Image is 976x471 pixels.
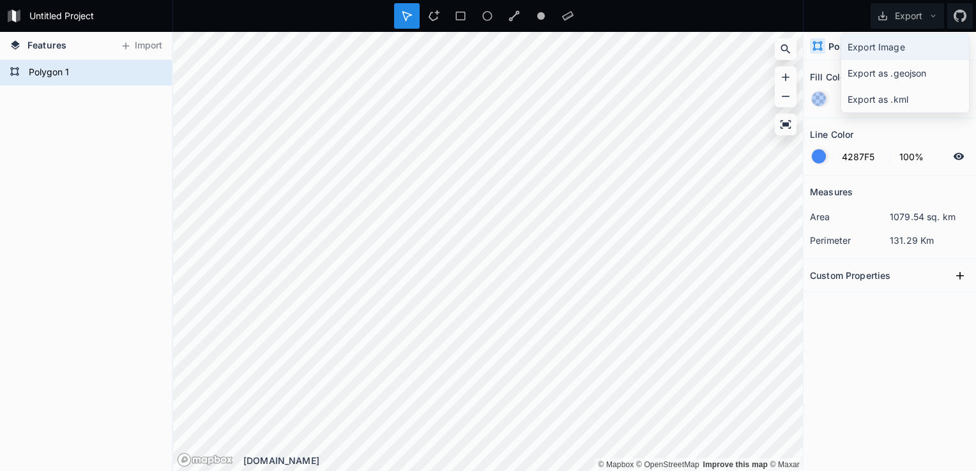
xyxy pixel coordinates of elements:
a: Maxar [770,460,800,469]
div: Export as .geojson [841,60,969,86]
button: Export [871,3,944,29]
dt: perimeter [810,234,890,247]
a: Mapbox [598,460,634,469]
a: Map feedback [703,460,768,469]
div: [DOMAIN_NAME] [243,454,803,467]
button: Import [114,36,169,56]
div: Export as .kml [841,86,969,112]
dd: 131.29 Km [890,234,970,247]
a: Mapbox logo [177,452,233,467]
a: OpenStreetMap [636,460,699,469]
h2: Measures [810,182,853,202]
h4: Polygon 1 [828,40,872,53]
div: Export Image [841,34,969,60]
h2: Line Color [810,124,853,144]
h2: Custom Properties [810,265,890,285]
dd: 1079.54 sq. km [890,210,970,223]
dt: area [810,210,890,223]
h2: Fill Color [810,67,848,87]
span: Features [27,38,66,52]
